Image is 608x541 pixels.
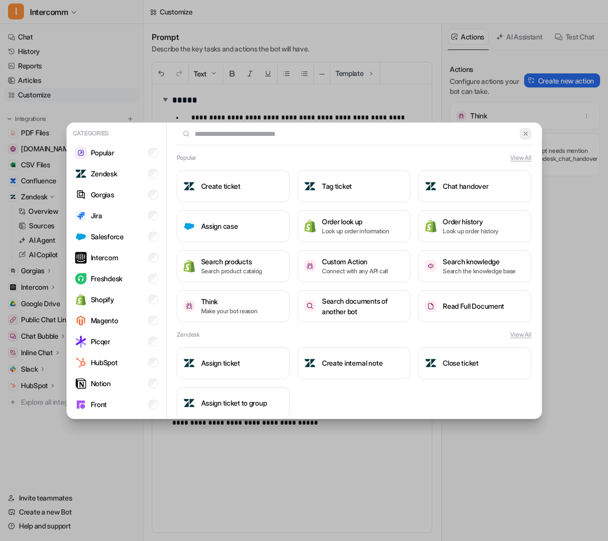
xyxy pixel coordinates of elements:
button: Close ticketClose ticket [418,347,531,379]
p: Popular [91,147,114,158]
p: Search product catalog [201,267,263,276]
img: Order history [425,219,437,233]
p: Jira [91,210,102,221]
img: Read Full Document [425,300,437,312]
img: Assign ticket to group [183,397,195,409]
p: Salesforce [91,231,124,242]
h3: Order look up [322,216,389,227]
button: Search productsSearch productsSearch product catalog [177,250,290,282]
button: Read Full DocumentRead Full Document [418,290,531,322]
h2: Zendesk [177,330,200,339]
h3: Order history [443,216,498,227]
button: Create ticketCreate ticket [177,170,290,202]
h3: Tag ticket [322,181,352,191]
p: Search the knowledge base [443,267,516,276]
p: Look up order history [443,227,498,236]
img: Think [183,300,195,312]
h3: Think [201,296,258,307]
img: Order look up [304,219,316,233]
button: Search knowledgeSearch knowledgeSearch the knowledge base [418,250,531,282]
button: Order look upOrder look upLook up order information [298,210,410,242]
p: Freshdesk [91,273,122,284]
h3: Assign ticket to group [201,398,267,408]
button: Assign ticket to groupAssign ticket to group [177,387,290,419]
img: Custom Action [304,260,316,272]
h3: Search documents of another bot [322,296,404,317]
p: Zendesk [91,168,117,179]
button: View All [510,330,531,339]
button: Tag ticketTag ticket [298,170,410,202]
img: Search products [183,259,195,273]
h3: Create internal note [322,358,382,368]
img: Assign ticket [183,357,195,369]
img: Close ticket [425,357,437,369]
img: Chat handover [425,180,437,192]
button: Assign ticketAssign ticket [177,347,290,379]
img: Tag ticket [304,180,316,192]
button: Search documents of another botSearch documents of another bot [298,290,410,322]
p: Make your bot reason [201,307,258,316]
p: Look up order information [322,227,389,236]
h3: Assign case [201,221,238,231]
h3: Assign ticket [201,358,240,368]
img: Assign case [183,220,195,232]
h3: Read Full Document [443,301,504,311]
img: Create internal note [304,357,316,369]
h3: Search knowledge [443,256,516,267]
p: Magento [91,315,118,326]
h3: Custom Action [322,256,388,267]
p: Categories [71,127,162,140]
button: View All [510,153,531,162]
p: Shopify [91,294,114,305]
button: Custom ActionCustom ActionConnect with any API call [298,250,410,282]
button: Assign caseAssign case [177,210,290,242]
img: Create ticket [183,180,195,192]
p: Intercom [91,252,118,263]
p: Notion [91,378,111,389]
h3: Create ticket [201,181,241,191]
h3: Chat handover [443,181,488,191]
button: Order historyOrder historyLook up order history [418,210,531,242]
p: Picqer [91,336,110,347]
img: Search documents of another bot [304,300,316,312]
p: HubSpot [91,357,118,368]
button: Chat handoverChat handover [418,170,531,202]
img: Search knowledge [425,260,437,272]
button: ThinkThinkMake your bot reason [177,290,290,322]
p: Gorgias [91,189,114,200]
button: Create internal noteCreate internal note [298,347,410,379]
h3: Search products [201,256,263,267]
p: Connect with any API call [322,267,388,276]
h3: Close ticket [443,358,479,368]
p: Front [91,399,107,410]
h2: Popular [177,153,196,162]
